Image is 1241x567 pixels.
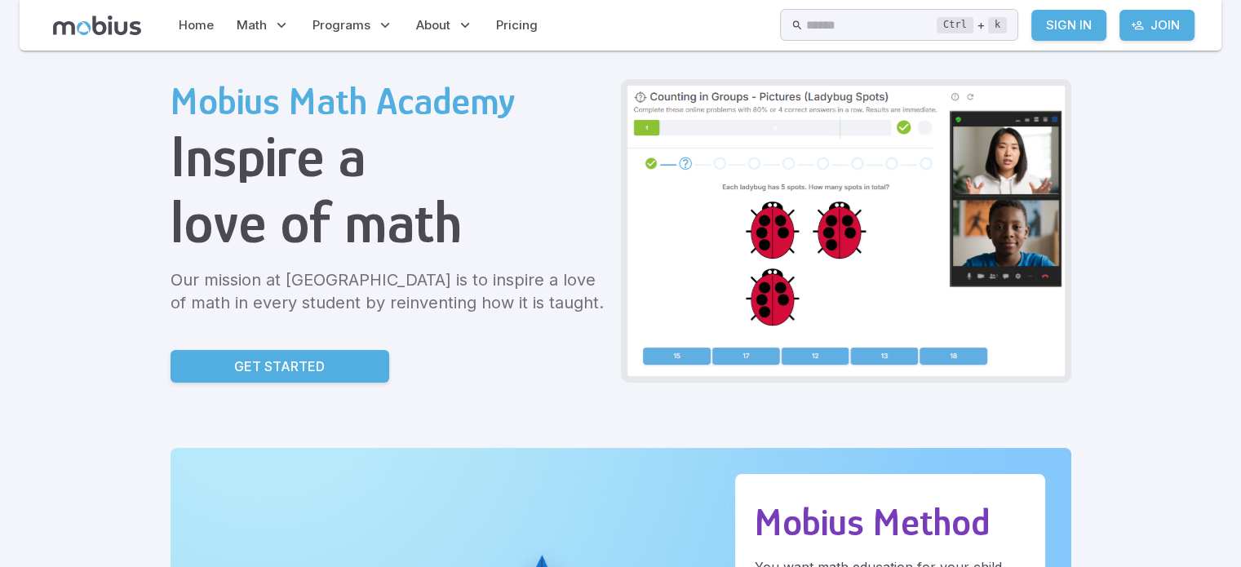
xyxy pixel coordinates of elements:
a: Home [174,7,219,44]
h2: Mobius Method [755,500,1026,544]
span: Math [237,16,267,34]
a: Get Started [171,350,389,383]
kbd: Ctrl [937,17,973,33]
a: Sign In [1031,10,1106,41]
img: Grade 2 Class [627,86,1065,376]
h1: love of math [171,189,608,255]
span: Programs [312,16,370,34]
p: Get Started [234,357,325,376]
a: Join [1119,10,1194,41]
p: Our mission at [GEOGRAPHIC_DATA] is to inspire a love of math in every student by reinventing how... [171,268,608,314]
div: + [937,16,1007,35]
kbd: k [988,17,1007,33]
h2: Mobius Math Academy [171,79,608,123]
a: Pricing [491,7,543,44]
h1: Inspire a [171,123,608,189]
span: About [416,16,450,34]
